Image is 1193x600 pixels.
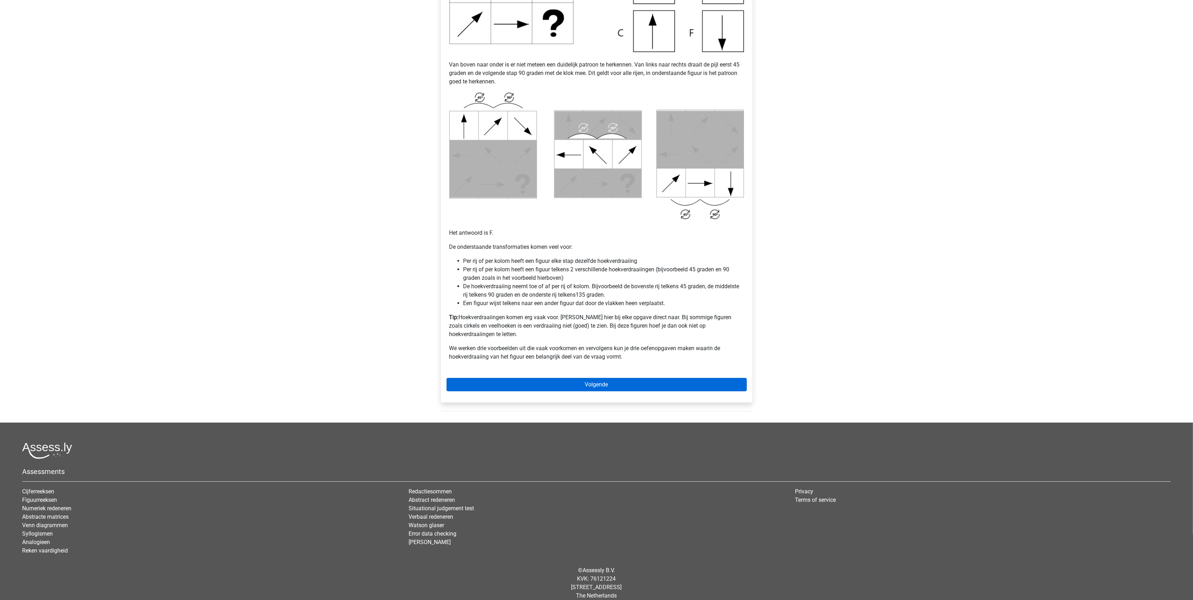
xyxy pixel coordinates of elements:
a: Situational judgement test [409,505,474,512]
a: Assessly B.V. [583,567,615,574]
p: Van boven naar onder is er niet meteen een duidelijk patroon te herkennen. Van links naar rechts ... [449,52,744,86]
img: Assessly logo [22,442,72,459]
img: Voorbeeld5_2.png [449,91,744,220]
a: Watson glaser [409,522,444,529]
a: Redactiesommen [409,488,452,495]
a: Figuurreeksen [22,497,57,503]
a: Numeriek redeneren [22,505,71,512]
li: Een figuur wijst telkens naar een ander figuur dat door de vlakken heen verplaatst. [463,299,744,308]
a: Analogieen [22,539,50,545]
a: Syllogismen [22,530,53,537]
a: Volgende [447,378,747,391]
p: De onderstaande transformaties komen veel voor: [449,243,744,251]
a: Venn diagrammen [22,522,68,529]
b: Tip: [449,314,459,321]
p: Hoekverdraaiingen komen erg vaak voor. [PERSON_NAME] hier bij elke opgave direct naar. Bij sommig... [449,313,744,339]
a: Privacy [795,488,813,495]
li: De hoekverdraaiing neemt toe of af per rij of kolom. Bijvoorbeeld de bovenste rij telkens 45 grad... [463,282,744,299]
a: Cijferreeksen [22,488,54,495]
h5: Assessments [22,467,1171,476]
a: Error data checking [409,530,456,537]
a: Terms of service [795,497,836,503]
li: Per rij of per kolom heeft een figuur elke stap dezelfde hoekverdraaiing [463,257,744,265]
a: Reken vaardigheid [22,547,68,554]
a: Abstract redeneren [409,497,455,503]
p: Het antwoord is F. [449,220,744,237]
p: We werken drie voorbeelden uit die vaak voorkomen en vervolgens kun je drie oefenopgaven maken wa... [449,344,744,361]
a: [PERSON_NAME] [409,539,451,545]
a: Abstracte matrices [22,513,69,520]
li: Per rij of per kolom heeft een figuur telkens 2 verschillende hoekverdraaiingen (bijvoorbeeld 45 ... [463,265,744,282]
a: Verbaal redeneren [409,513,453,520]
